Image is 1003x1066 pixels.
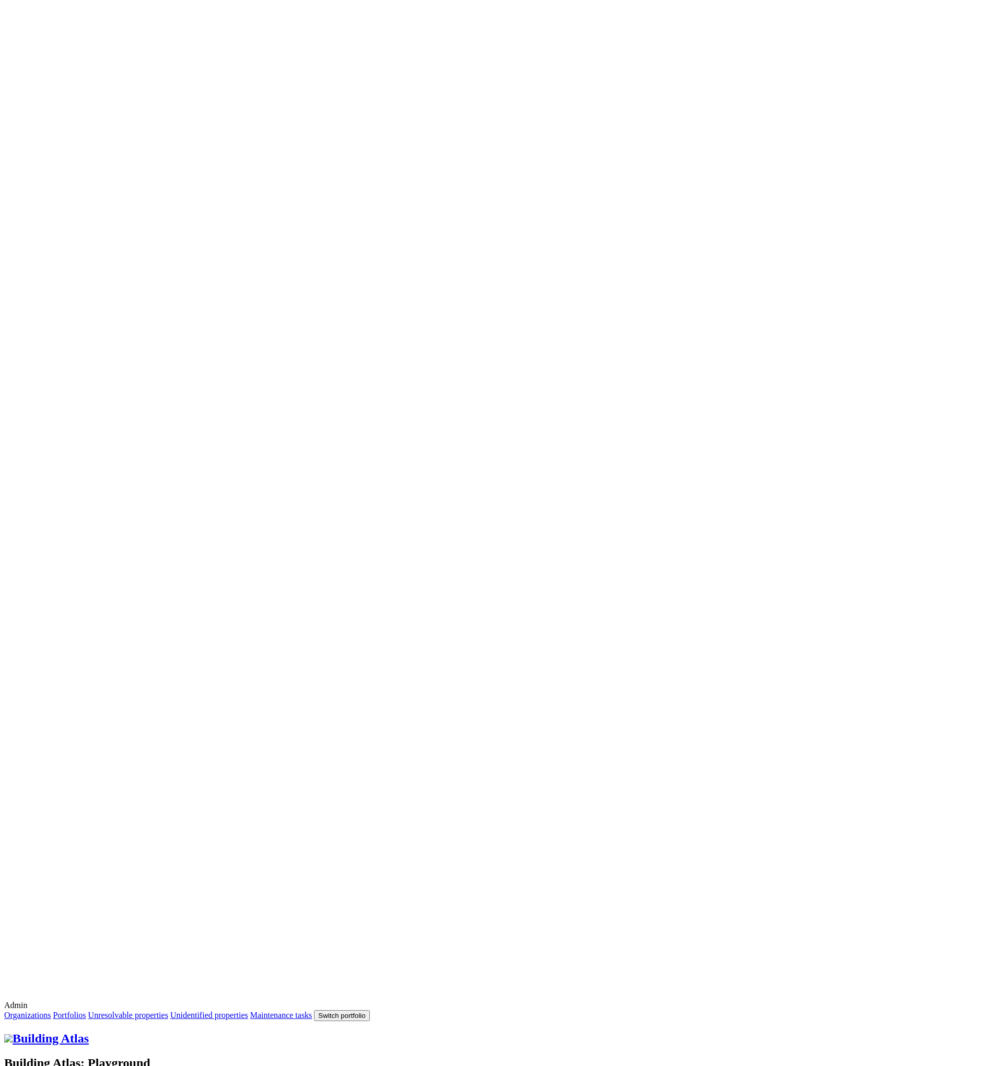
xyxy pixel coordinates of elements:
a: Building Atlas [4,1032,89,1045]
button: Switch portfolio [314,1010,369,1021]
label: Admin [4,991,999,1010]
a: Unresolvable properties [88,1011,168,1020]
a: Maintenance tasks [250,1011,312,1020]
img: main-0bbd2752.svg [4,1034,13,1042]
a: Portfolios [53,1011,86,1020]
a: Unidentified properties [170,1011,248,1020]
a: Organizations [4,1011,51,1020]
